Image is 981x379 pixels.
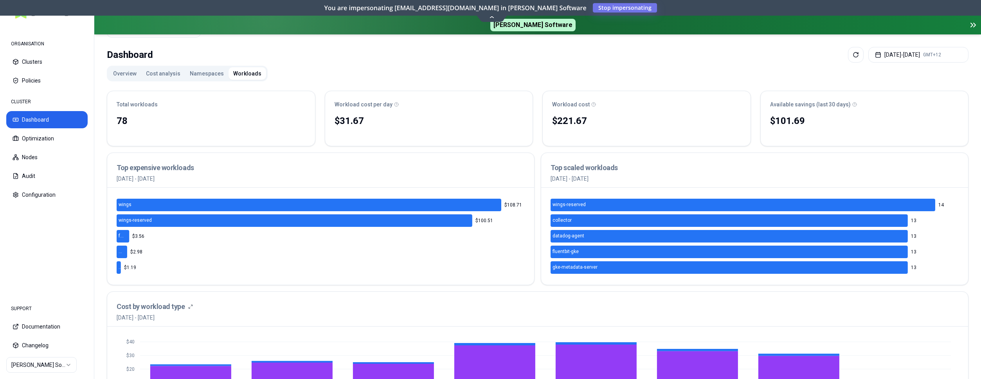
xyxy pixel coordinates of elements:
div: Total workloads [117,101,306,108]
div: Workload cost per day [335,101,524,108]
p: [DATE] - [DATE] [117,175,525,183]
tspan: $30 [126,353,135,358]
div: ORGANISATION [6,36,88,52]
button: Dashboard [6,111,88,128]
div: Dashboard [107,47,153,63]
h3: Top scaled workloads [551,162,959,173]
button: Audit [6,167,88,185]
div: $221.67 [552,115,741,127]
span: [DATE] - [DATE] [117,314,193,322]
div: SUPPORT [6,301,88,316]
div: 78 [117,115,306,127]
button: Changelog [6,337,88,354]
button: Configuration [6,186,88,203]
span: GMT+12 [923,52,941,58]
h3: Top expensive workloads [117,162,525,173]
button: Overview [108,67,141,80]
div: Workload cost [552,101,741,108]
button: Optimization [6,130,88,147]
div: $101.69 [770,115,959,127]
p: [DATE] - [DATE] [551,175,959,183]
button: [DATE]-[DATE]GMT+12 [868,47,968,63]
button: Policies [6,72,88,89]
button: Cost analysis [141,67,185,80]
div: $31.67 [335,115,524,127]
tspan: $20 [126,366,135,372]
div: Available savings (last 30 days) [770,101,959,108]
button: Clusters [6,53,88,70]
tspan: $40 [126,339,135,345]
div: CLUSTER [6,94,88,110]
button: Namespaces [185,67,229,80]
button: Workloads [229,67,266,80]
button: Nodes [6,149,88,166]
span: [PERSON_NAME] Software [490,19,576,31]
button: Documentation [6,318,88,335]
h3: Cost by workload type [117,301,185,312]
